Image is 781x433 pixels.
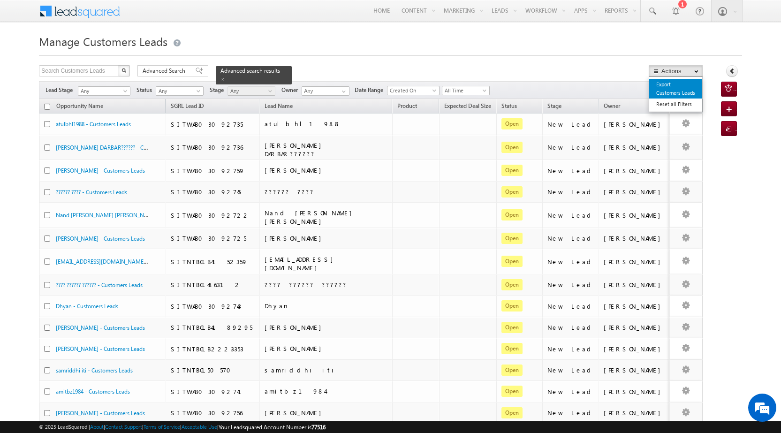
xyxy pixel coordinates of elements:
[604,409,665,417] div: [PERSON_NAME]
[105,424,142,430] a: Contact Support
[52,101,108,113] a: Opportunity Name
[604,188,665,196] div: [PERSON_NAME]
[501,142,523,153] span: Open
[56,281,143,289] a: ???? ?????? ?????? - Customers Leads
[45,86,76,94] span: Lead Stage
[547,188,594,196] div: New Lead
[78,87,127,95] span: Any
[265,281,347,289] span: ???? ?????? ??????
[143,67,188,75] span: Advanced Search
[501,186,523,198] span: Open
[265,166,326,174] span: [PERSON_NAME]
[604,211,665,220] div: [PERSON_NAME]
[56,121,131,128] a: atulbhl1988 - Customers Leads
[171,102,204,109] span: SGRL Lead ID
[171,211,255,220] div: SITWAB03092722
[265,234,326,242] span: [PERSON_NAME]
[144,424,180,430] a: Terms of Service
[387,86,436,95] span: Created On
[547,366,594,374] div: New Lead
[543,101,566,113] a: Stage
[220,67,280,74] span: Advanced search results
[387,86,440,95] a: Created On
[501,118,523,129] span: Open
[501,343,523,354] span: Open
[44,104,50,110] input: Check all records
[547,345,594,353] div: New Lead
[171,409,255,417] div: SITWAB03092756
[56,189,127,196] a: ?????? ???? - Customers Leads
[444,102,491,109] span: Expected Deal Size
[56,388,130,395] a: amitbz1984 - Customers Leads
[265,366,337,374] span: samriddhi iti
[547,258,594,266] div: New Lead
[501,322,523,333] span: Open
[649,99,702,110] a: Reset all Filters
[121,68,126,73] img: Search
[265,255,338,272] span: [EMAIL_ADDRESS][DOMAIN_NAME]
[649,65,703,77] button: Actions
[56,143,182,151] a: [PERSON_NAME] DARBAR?????? - Customers Leads
[501,386,523,397] span: Open
[355,86,387,94] span: Date Range
[547,211,594,220] div: New Lead
[265,387,325,395] span: amitbz1984
[210,86,227,94] span: Stage
[56,167,145,174] a: [PERSON_NAME] - Customers Leads
[171,302,255,311] div: SITWAB03092743
[604,387,665,396] div: [PERSON_NAME]
[171,323,255,332] div: SITNTBCLB4189295
[171,188,255,196] div: SITWAB03092745
[311,424,326,431] span: 77516
[156,87,201,95] span: Any
[182,424,217,430] a: Acceptable Use
[604,345,665,353] div: [PERSON_NAME]
[171,281,255,289] div: SITNTBCL486312
[547,102,561,109] span: Stage
[440,101,496,113] a: Expected Deal Size
[604,102,620,109] span: Owner
[604,258,665,266] div: [PERSON_NAME]
[171,167,255,175] div: SITWAB03092759
[497,101,522,113] a: Status
[56,211,204,219] a: Nand [PERSON_NAME] [PERSON_NAME] - Customers Leads
[649,79,702,99] a: Export Customers Leads
[228,87,273,95] span: Any
[501,279,523,290] span: Open
[136,86,156,94] span: Status
[604,234,665,243] div: [PERSON_NAME]
[547,409,594,417] div: New Lead
[604,167,665,175] div: [PERSON_NAME]
[171,143,255,152] div: SITWAB03092736
[397,102,417,109] span: Product
[171,258,255,266] div: SITNTBCLB4152359
[39,34,167,49] span: Manage Customers Leads
[39,423,326,432] span: © 2025 LeadSquared | | | | |
[78,86,130,96] a: Any
[302,86,349,96] input: Type to Search
[547,234,594,243] div: New Lead
[260,101,297,113] span: Lead Name
[501,209,523,220] span: Open
[501,233,523,244] span: Open
[604,281,665,289] div: [PERSON_NAME]
[171,366,255,374] div: SITNTBCL50570
[442,86,490,95] a: All Time
[171,345,255,353] div: SITNTBCLB2223353
[547,143,594,152] div: New Lead
[501,256,523,267] span: Open
[501,365,523,376] span: Open
[265,302,289,310] span: Dhyan
[156,86,204,96] a: Any
[56,257,192,265] a: [EMAIL_ADDRESS][DOMAIN_NAME] - Customers Leads
[547,387,594,396] div: New Lead
[265,209,356,225] span: Nand [PERSON_NAME] [PERSON_NAME]
[56,410,145,417] a: [PERSON_NAME] - Customers Leads
[171,234,255,243] div: SITWAB03092725
[547,323,594,332] div: New Lead
[604,366,665,374] div: [PERSON_NAME]
[56,367,133,374] a: samriddhi iti - Customers Leads
[442,86,487,95] span: All Time
[56,303,118,310] a: Dhyan - Customers Leads
[265,409,326,417] span: [PERSON_NAME]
